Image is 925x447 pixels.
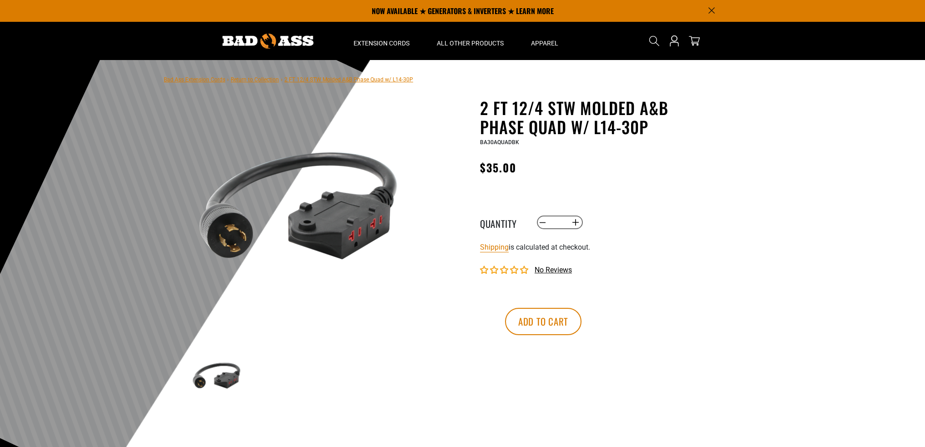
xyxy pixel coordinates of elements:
div: is calculated at checkout. [480,241,703,253]
span: BA30AQUADBK [480,139,519,146]
span: › [227,76,229,83]
span: No reviews [535,266,572,274]
span: All Other Products [437,39,504,47]
span: › [281,76,283,83]
a: Shipping [480,243,509,251]
span: $35.00 [480,159,516,176]
nav: breadcrumbs [164,74,413,85]
span: 0.00 stars [480,266,530,275]
summary: Extension Cords [340,22,423,60]
span: 2 FT 12/4 STW Molded A&B Phase Quad w/ L14-30P [284,76,413,83]
span: Apparel [531,39,558,47]
button: Add to cart [505,308,581,335]
h1: 2 FT 12/4 STW Molded A&B Phase Quad w/ L14-30P [480,98,703,136]
summary: Apparel [517,22,572,60]
label: Quantity [480,216,526,228]
summary: Search [647,34,662,48]
img: Bad Ass Extension Cords [222,34,313,49]
a: Return to Collection [231,76,279,83]
a: Bad Ass Extension Cords [164,76,225,83]
span: Extension Cords [354,39,409,47]
summary: All Other Products [423,22,517,60]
